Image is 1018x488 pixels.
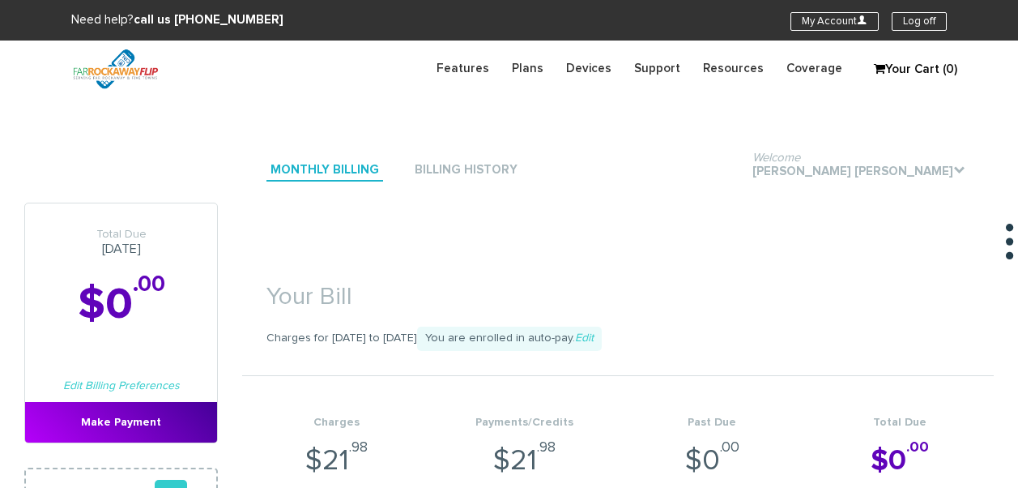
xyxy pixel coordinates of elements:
[25,281,217,329] h2: $0
[790,12,879,31] a: My AccountU
[720,440,739,455] sup: .00
[25,228,217,257] h3: [DATE]
[430,417,618,429] h4: Payments/Credits
[906,440,929,455] sup: .00
[555,53,623,84] a: Devices
[537,440,556,455] sup: .98
[242,259,994,319] h1: Your Bill
[60,41,171,97] img: FiveTownsFlip
[866,58,947,82] a: Your Cart (0)
[775,53,854,84] a: Coverage
[575,332,594,344] a: Edit
[25,228,217,242] span: Total Due
[266,160,383,182] a: Monthly Billing
[623,53,692,84] a: Support
[892,12,947,31] a: Log off
[618,417,806,429] h4: Past Due
[134,14,283,26] strong: call us [PHONE_NUMBER]
[417,327,602,351] span: You are enrolled in auto-pay.
[748,161,969,183] a: Welcome[PERSON_NAME] [PERSON_NAME].
[953,164,965,176] i: .
[857,15,867,25] i: U
[500,53,555,84] a: Plans
[63,380,180,392] a: Edit Billing Preferences
[806,417,994,429] h4: Total Due
[71,14,283,26] span: Need help?
[411,160,522,182] a: Billing History
[25,402,217,443] a: Make Payment
[752,152,800,164] span: Welcome
[242,417,430,429] h4: Charges
[133,273,165,296] sup: .00
[349,440,368,455] sup: .98
[425,53,500,84] a: Features
[692,53,775,84] a: Resources
[242,327,994,351] p: Charges for [DATE] to [DATE]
